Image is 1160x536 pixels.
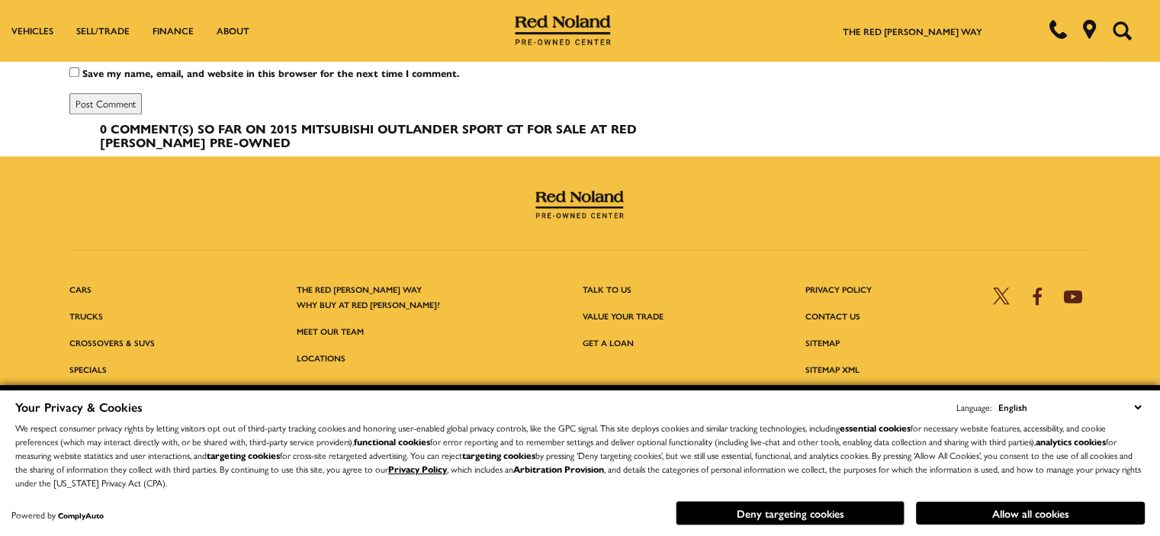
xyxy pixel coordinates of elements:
a: Red Noland Pre-Owned [515,21,611,36]
label: Save my name, email, and website in this browser for the next time I comment. [82,65,459,82]
button: Open the search field [1107,1,1137,60]
img: Red Noland Pre-Owned [535,191,625,219]
a: Contact Us [805,310,860,322]
h4: 0 comment(s) so far on 2015 Mitsubishi Outlander Sport GT For Sale at Red [PERSON_NAME] Pre-Owned [100,122,743,149]
a: ComplyAuto [58,510,104,521]
p: We respect consumer privacy rights by letting visitors opt out of third-party tracking cookies an... [15,421,1145,489]
select: Language Select [995,399,1145,416]
a: Open Twitter in a new window [986,281,1017,311]
div: Language: [956,403,991,412]
a: Privacy Policy [388,462,447,476]
a: Cars [69,284,92,295]
a: Locations [297,352,345,364]
a: The Red [PERSON_NAME] Way [297,284,422,295]
a: Crossovers & SUVs [69,337,155,348]
strong: targeting cookies [462,448,535,462]
a: Sitemap XML [805,364,860,375]
a: Privacy Policy [805,284,872,295]
a: Open Youtube-play in a new window [1058,281,1088,312]
strong: targeting cookies [207,448,280,462]
a: Why Buy at Red [PERSON_NAME]? [297,299,440,310]
a: The Red [PERSON_NAME] Way [843,24,982,38]
strong: Arbitration Provision [513,462,604,476]
button: Allow all cookies [916,502,1145,525]
a: Get A Loan [583,337,634,348]
a: Specials [69,364,107,375]
a: Trucks [69,310,103,322]
a: Value Your Trade [583,310,664,322]
a: Open Facebook in a new window [1022,281,1052,312]
strong: functional cookies [354,435,430,448]
div: Powered by [11,510,104,520]
input: Post Comment [69,93,142,114]
strong: essential cookies [840,421,911,435]
a: Sitemap [805,337,840,348]
img: Red Noland Pre-Owned [515,15,611,46]
span: Your Privacy & Cookies [15,398,143,416]
a: Talk to Us [583,284,631,295]
a: Meet Our Team [297,326,364,337]
button: Deny targeting cookies [676,501,905,525]
strong: analytics cookies [1036,435,1106,448]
